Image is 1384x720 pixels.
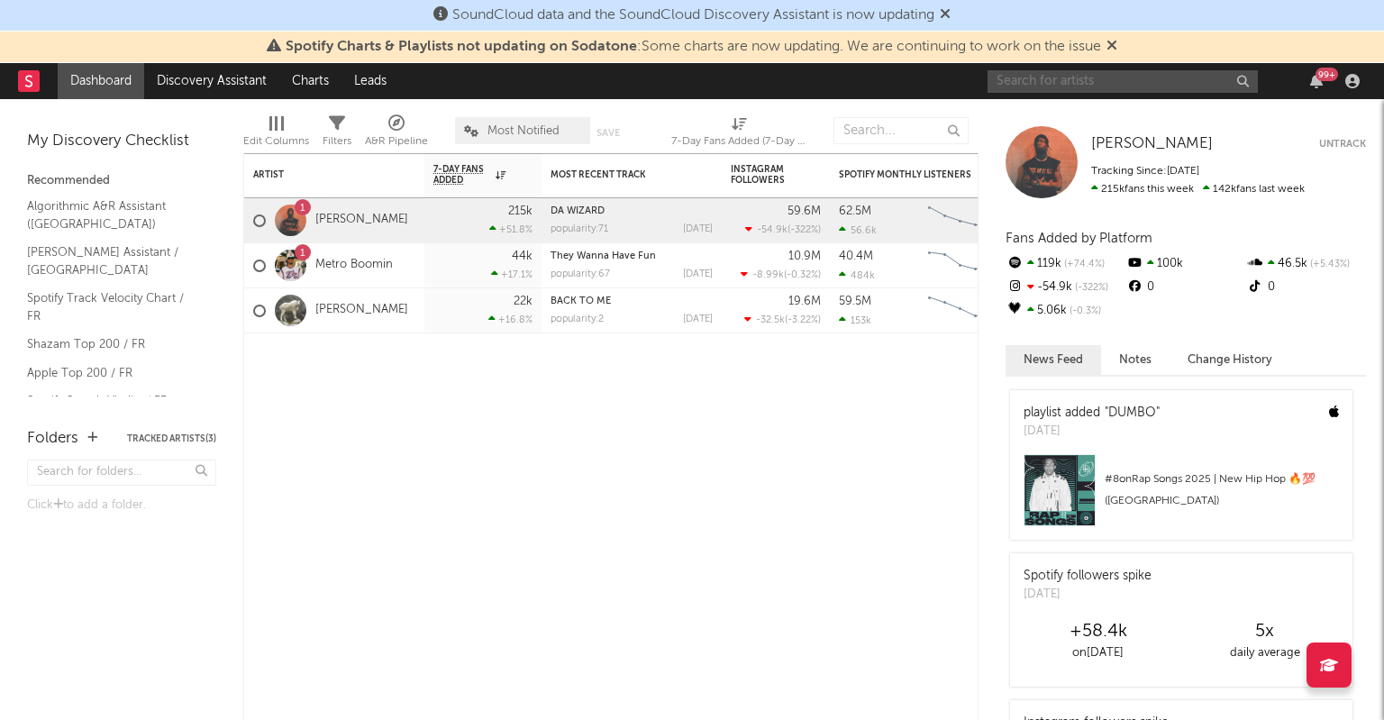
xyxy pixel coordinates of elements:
div: Edit Columns [243,131,309,152]
div: popularity: 2 [551,314,604,324]
div: They Wanna Have Fun [551,251,713,261]
span: -0.32 % [787,270,818,280]
div: 119k [1006,252,1125,276]
div: Recommended [27,170,216,192]
a: Apple Top 200 / FR [27,363,198,383]
button: Save [596,128,620,138]
div: [DATE] [683,224,713,234]
span: Most Notified [487,125,560,137]
div: DA WIZARD [551,206,713,216]
button: Tracked Artists(3) [127,434,216,443]
div: Click to add a folder. [27,495,216,516]
span: 7-Day Fans Added [433,164,491,186]
div: +17.1 % [491,269,533,280]
a: They Wanna Have Fun [551,251,656,261]
div: Edit Columns [243,108,309,160]
div: 22k [514,296,533,307]
div: +51.8 % [489,223,533,235]
div: 62.5M [839,205,871,217]
div: 7-Day Fans Added (7-Day Fans Added) [671,108,806,160]
div: BACK TO ME [551,296,713,306]
div: popularity: 71 [551,224,608,234]
div: 56.6k [839,224,877,236]
div: Instagram Followers [731,164,794,186]
div: Spotify Monthly Listeners [839,169,974,180]
div: [DATE] [1024,423,1160,441]
input: Search... [833,117,969,144]
div: 10.9M [788,251,821,262]
div: ( ) [741,269,821,280]
span: -8.99k [752,270,784,280]
div: 40.4M [839,251,873,262]
button: Notes [1101,345,1170,375]
a: [PERSON_NAME] [315,303,408,318]
div: daily average [1181,643,1348,664]
a: Leads [341,63,399,99]
a: Dashboard [58,63,144,99]
span: [PERSON_NAME] [1091,136,1213,151]
div: +58.4k [1015,621,1181,643]
div: A&R Pipeline [365,131,428,152]
span: Spotify Charts & Playlists not updating on Sodatone [286,40,637,54]
div: 46.5k [1246,252,1366,276]
span: -0.3 % [1067,306,1101,316]
button: Untrack [1319,135,1366,153]
a: DA WIZARD [551,206,605,216]
div: My Discovery Checklist [27,131,216,152]
div: A&R Pipeline [365,108,428,160]
a: Spotify Track Velocity Chart / FR [27,288,198,325]
button: Change History [1170,345,1290,375]
div: 153k [839,314,871,326]
span: -54.9k [757,225,788,235]
div: 7-Day Fans Added (7-Day Fans Added) [671,131,806,152]
span: Tracking Since: [DATE] [1091,166,1199,177]
svg: Chart title [920,288,1001,333]
div: 5.06k [1006,299,1125,323]
div: Folders [27,428,78,450]
svg: Chart title [920,198,1001,243]
input: Search for folders... [27,460,216,486]
a: Algorithmic A&R Assistant ([GEOGRAPHIC_DATA]) [27,196,198,233]
span: 142k fans last week [1091,184,1305,195]
div: 59.5M [839,296,871,307]
div: ( ) [745,223,821,235]
div: 5 x [1181,621,1348,643]
div: Filters [323,108,351,160]
div: 44k [512,251,533,262]
span: Dismiss [940,8,951,23]
span: -322 % [1072,283,1108,293]
a: Discovery Assistant [144,63,279,99]
input: Search for artists [988,70,1258,93]
span: -3.22 % [788,315,818,325]
div: +16.8 % [488,314,533,325]
div: 0 [1125,276,1245,299]
div: popularity: 67 [551,269,610,279]
a: Metro Boomin [315,258,393,273]
div: 99 + [1316,68,1338,81]
span: : Some charts are now updating. We are continuing to work on the issue [286,40,1101,54]
div: Filters [323,131,351,152]
a: Spotify Search Virality / FR [27,391,198,411]
span: -322 % [790,225,818,235]
div: 19.6M [788,296,821,307]
div: Spotify followers spike [1024,567,1152,586]
a: [PERSON_NAME] [315,213,408,228]
div: 484k [839,269,875,281]
span: Dismiss [1106,40,1117,54]
div: ( ) [744,314,821,325]
a: Shazam Top 200 / FR [27,334,198,354]
svg: Chart title [920,243,1001,288]
div: playlist added [1024,404,1160,423]
div: -54.9k [1006,276,1125,299]
div: Most Recent Track [551,169,686,180]
div: 0 [1246,276,1366,299]
button: 99+ [1310,74,1323,88]
div: 215k [508,205,533,217]
div: [DATE] [683,314,713,324]
div: [DATE] [1024,586,1152,604]
a: [PERSON_NAME] [1091,135,1213,153]
a: Charts [279,63,341,99]
a: "DUMBO" [1105,406,1160,419]
span: SoundCloud data and the SoundCloud Discovery Assistant is now updating [452,8,934,23]
a: [PERSON_NAME] Assistant / [GEOGRAPHIC_DATA] [27,242,198,279]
